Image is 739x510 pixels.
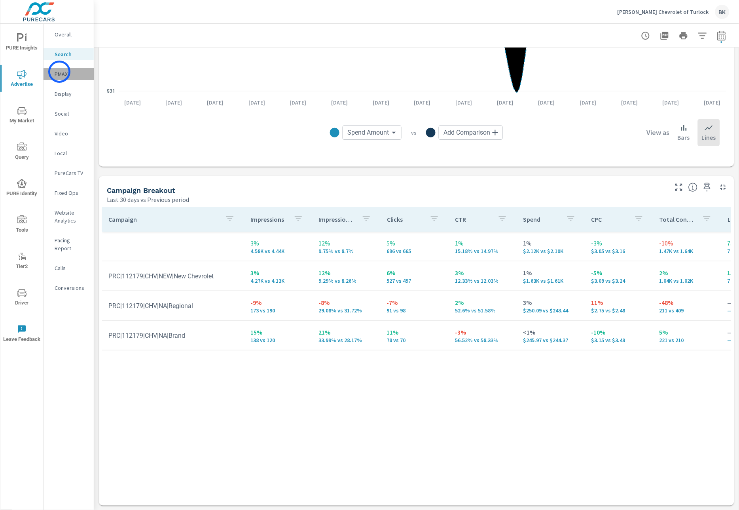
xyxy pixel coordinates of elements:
p: $2.75 vs $2.48 [591,307,647,314]
p: $2,124.34 vs $2,098.82 [523,248,578,254]
p: 12% [319,268,374,278]
div: Spend Amount [343,126,402,140]
p: Bars [678,133,690,142]
td: PRC|112179|CHV|NA|Brand [102,325,244,346]
p: 56.52% vs 58.33% [455,337,510,343]
p: -10% [659,238,715,248]
p: CTR [455,215,491,223]
p: 1% [523,268,578,278]
p: $1,628.27 vs $1,611.01 [523,278,578,284]
p: [DATE] [491,99,519,107]
p: Pacing Report [55,236,87,252]
p: -8% [319,298,374,307]
p: 211 vs 409 [659,307,715,314]
div: Calls [44,262,94,274]
p: [DATE] [616,99,643,107]
p: Search [55,50,87,58]
p: Calls [55,264,87,272]
td: PRC|112179|CHV|NEW|New Chevrolet [102,266,244,286]
p: PureCars TV [55,169,87,177]
p: 9.75% vs 8.7% [319,248,374,254]
p: 5% [387,238,442,248]
h5: Campaign Breakout [107,186,175,194]
span: Driver [3,288,41,308]
p: -3% [591,238,647,248]
text: $31 [107,88,115,94]
span: My Market [3,106,41,126]
p: [DATE] [367,99,395,107]
p: 11% [591,298,647,307]
p: 221 vs 210 [659,337,715,343]
span: Add Comparison [443,129,490,137]
p: 12% [319,238,374,248]
p: [DATE] [574,99,602,107]
div: BK [715,5,730,19]
p: -3% [455,327,510,337]
div: Website Analytics [44,207,94,226]
p: 5% [659,327,715,337]
div: Fixed Ops [44,187,94,199]
div: Overall [44,29,94,40]
p: 527 vs 497 [387,278,442,284]
p: 3% [455,268,510,278]
p: 3% [523,298,578,307]
p: -9% [250,298,306,307]
p: vs [402,129,426,136]
p: [DATE] [657,99,685,107]
p: 173 vs 190 [250,307,306,314]
p: 29.08% vs 31.72% [319,307,374,314]
p: Social [55,110,87,118]
div: Social [44,108,94,120]
p: -7% [387,298,442,307]
p: -48% [659,298,715,307]
div: Video [44,127,94,139]
div: nav menu [0,24,43,352]
p: 21% [319,327,374,337]
p: 2% [659,268,715,278]
span: PURE Insights [3,33,41,53]
p: [DATE] [699,99,726,107]
p: Total Conversions [659,215,696,223]
p: [DATE] [533,99,561,107]
p: [DATE] [326,99,353,107]
p: [DATE] [201,99,229,107]
p: -5% [591,268,647,278]
p: 1,470 vs 1,638 [659,248,715,254]
p: [DATE] [160,99,188,107]
span: PURE Identity [3,179,41,198]
div: Display [44,88,94,100]
p: 11% [387,327,442,337]
p: Display [55,90,87,98]
p: Video [55,129,87,137]
span: Save this to your personalized report [701,181,714,194]
button: Make Fullscreen [673,181,685,194]
p: 1% [523,238,578,248]
p: [DATE] [243,99,271,107]
p: 3% [250,268,306,278]
span: This is a summary of Search performance results by campaign. Each column can be sorted. [688,183,698,192]
p: 3% [250,238,306,248]
span: Tools [3,215,41,235]
p: 1% [455,238,510,248]
p: Conversions [55,284,87,292]
p: 52.6% vs 51.58% [455,307,510,314]
button: Minimize Widget [717,181,730,194]
p: Fixed Ops [55,189,87,197]
p: [DATE] [409,99,436,107]
p: 33.99% vs 28.17% [319,337,374,343]
button: Apply Filters [695,28,711,44]
p: $245.97 vs $244.37 [523,337,578,343]
p: [PERSON_NAME] Chevrolet of Turlock [618,8,709,15]
p: Spend [523,215,559,223]
p: $3.09 vs $3.24 [591,278,647,284]
p: Local [55,149,87,157]
p: Website Analytics [55,209,87,225]
p: PMAX [55,70,87,78]
p: 15% [250,327,306,337]
p: 4,584 vs 4,443 [250,248,306,254]
p: 91 vs 98 [387,307,442,314]
p: 78 vs 70 [387,337,442,343]
h6: View as [647,129,670,137]
p: 6% [387,268,442,278]
div: PMAX [44,68,94,80]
